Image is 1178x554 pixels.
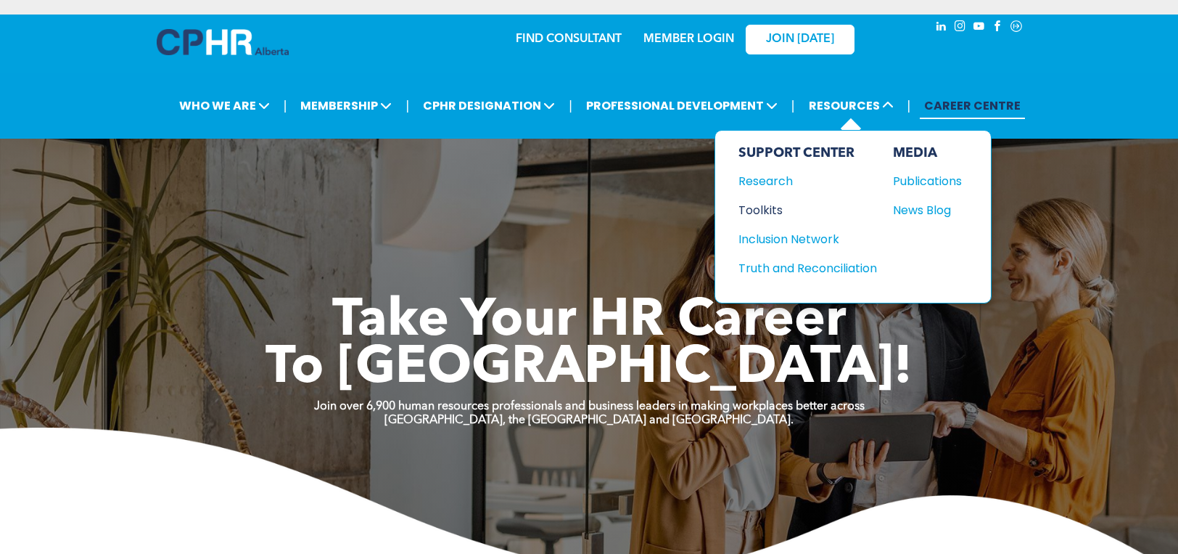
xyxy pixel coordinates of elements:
a: Research [738,172,877,190]
div: Truth and Reconciliation [738,259,863,277]
li: | [405,91,409,121]
div: SUPPORT CENTER [738,145,877,161]
div: Research [738,172,863,190]
div: MEDIA [893,145,962,161]
a: Toolkits [738,201,877,219]
span: PROFESSIONAL DEVELOPMENT [582,92,782,119]
span: MEMBERSHIP [296,92,396,119]
a: News Blog [893,201,962,219]
a: linkedin [933,18,949,38]
img: A blue and white logo for cp alberta [157,29,289,55]
strong: Join over 6,900 human resources professionals and business leaders in making workplaces better ac... [314,401,865,412]
a: JOIN [DATE] [746,25,854,54]
a: youtube [971,18,987,38]
li: | [569,91,572,121]
span: CPHR DESIGNATION [419,92,559,119]
a: Social network [1008,18,1024,38]
a: Truth and Reconciliation [738,259,877,277]
span: RESOURCES [804,92,898,119]
li: | [791,91,795,121]
li: | [284,91,287,121]
span: JOIN [DATE] [766,33,834,46]
div: Inclusion Network [738,230,863,248]
a: Inclusion Network [738,230,877,248]
a: CAREER CENTRE [920,92,1025,119]
span: To [GEOGRAPHIC_DATA]! [265,343,913,395]
a: FIND CONSULTANT [516,33,622,45]
a: facebook [989,18,1005,38]
span: Take Your HR Career [332,296,847,348]
strong: [GEOGRAPHIC_DATA], the [GEOGRAPHIC_DATA] and [GEOGRAPHIC_DATA]. [384,415,794,426]
span: WHO WE ARE [175,92,274,119]
div: News Blog [893,201,955,219]
a: instagram [952,18,968,38]
li: | [907,91,911,121]
div: Publications [893,172,955,190]
a: Publications [893,172,962,190]
div: Toolkits [738,201,863,219]
a: MEMBER LOGIN [643,33,734,45]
